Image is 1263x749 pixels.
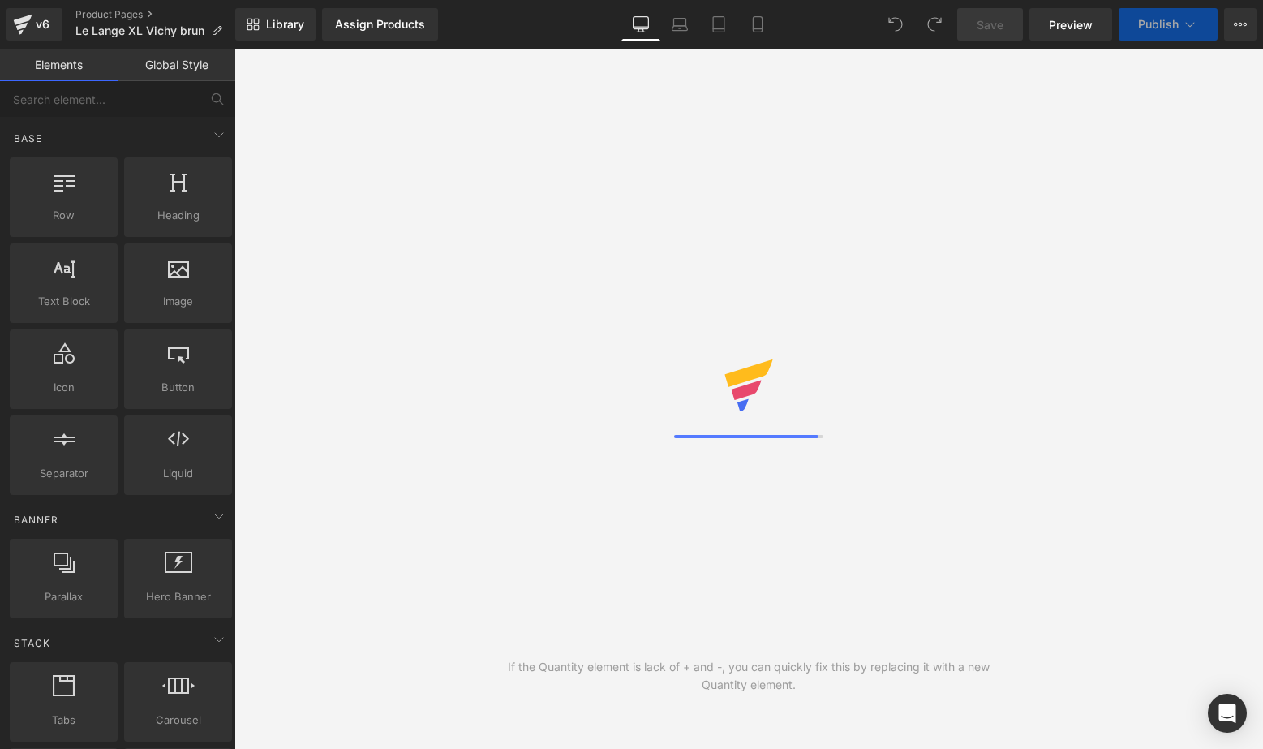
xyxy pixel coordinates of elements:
span: Le Lange XL Vichy brun [75,24,204,37]
button: More [1224,8,1257,41]
span: Image [129,293,227,310]
a: Global Style [118,49,235,81]
button: Redo [918,8,951,41]
span: Preview [1049,16,1093,33]
span: Carousel [129,712,227,729]
div: v6 [32,14,53,35]
span: Publish [1138,18,1179,31]
span: Heading [129,207,227,224]
span: Separator [15,465,113,482]
button: Undo [879,8,912,41]
div: If the Quantity element is lack of + and -, you can quickly fix this by replacing it with a new Q... [492,658,1006,694]
span: Liquid [129,465,227,482]
span: Parallax [15,588,113,605]
span: Banner [12,512,60,527]
span: Hero Banner [129,588,227,605]
button: Publish [1119,8,1218,41]
a: Preview [1029,8,1112,41]
span: Button [129,379,227,396]
a: v6 [6,8,62,41]
a: Tablet [699,8,738,41]
span: Stack [12,635,52,651]
span: Tabs [15,712,113,729]
a: Laptop [660,8,699,41]
span: Text Block [15,293,113,310]
div: Assign Products [335,18,425,31]
div: Open Intercom Messenger [1208,694,1247,733]
a: Desktop [621,8,660,41]
a: Mobile [738,8,777,41]
span: Base [12,131,44,146]
a: Product Pages [75,8,235,21]
a: New Library [235,8,316,41]
span: Row [15,207,113,224]
span: Icon [15,379,113,396]
span: Save [977,16,1003,33]
span: Library [266,17,304,32]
